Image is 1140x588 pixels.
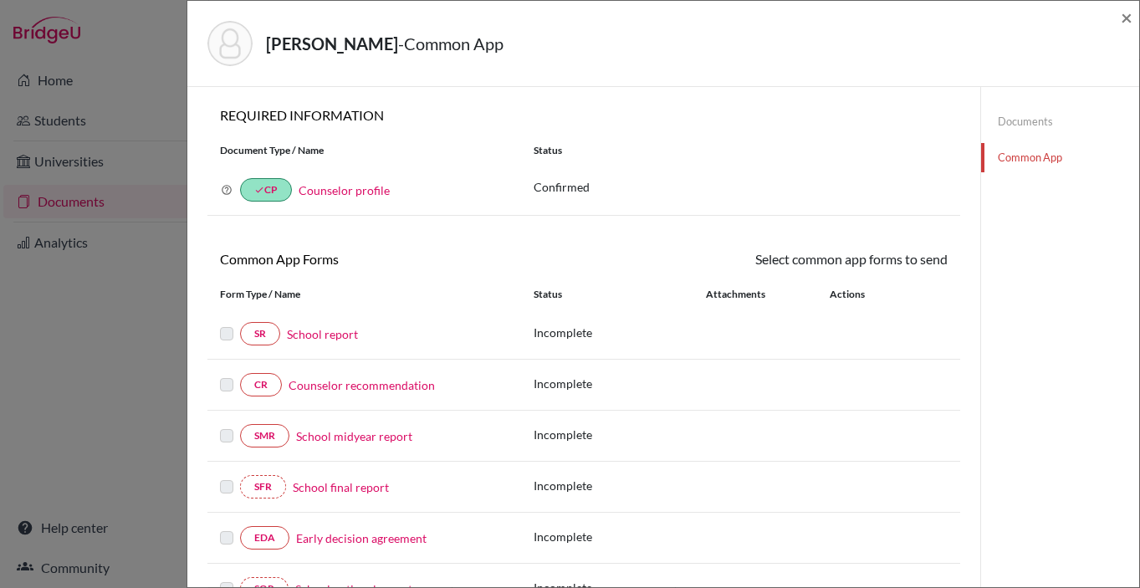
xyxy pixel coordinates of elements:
[207,143,521,158] div: Document Type / Name
[534,528,706,545] p: Incomplete
[534,324,706,341] p: Incomplete
[254,185,264,195] i: done
[240,526,289,550] a: EDA
[207,251,584,267] h6: Common App Forms
[240,178,292,202] a: doneCP
[810,287,913,302] div: Actions
[289,376,435,394] a: Counselor recommendation
[296,427,412,445] a: School midyear report
[706,287,810,302] div: Attachments
[398,33,504,54] span: - Common App
[1121,5,1132,29] span: ×
[534,375,706,392] p: Incomplete
[287,325,358,343] a: School report
[296,529,427,547] a: Early decision agreement
[207,107,960,123] h6: REQUIRED INFORMATION
[240,322,280,345] a: SR
[266,33,398,54] strong: [PERSON_NAME]
[981,143,1139,172] a: Common App
[299,183,390,197] a: Counselor profile
[240,373,282,396] a: CR
[293,478,389,496] a: School final report
[521,143,960,158] div: Status
[981,107,1139,136] a: Documents
[240,424,289,447] a: SMR
[1121,8,1132,28] button: Close
[534,477,706,494] p: Incomplete
[534,426,706,443] p: Incomplete
[207,287,521,302] div: Form Type / Name
[534,287,706,302] div: Status
[584,249,960,269] div: Select common app forms to send
[240,475,286,499] a: SFR
[534,178,948,196] p: Confirmed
